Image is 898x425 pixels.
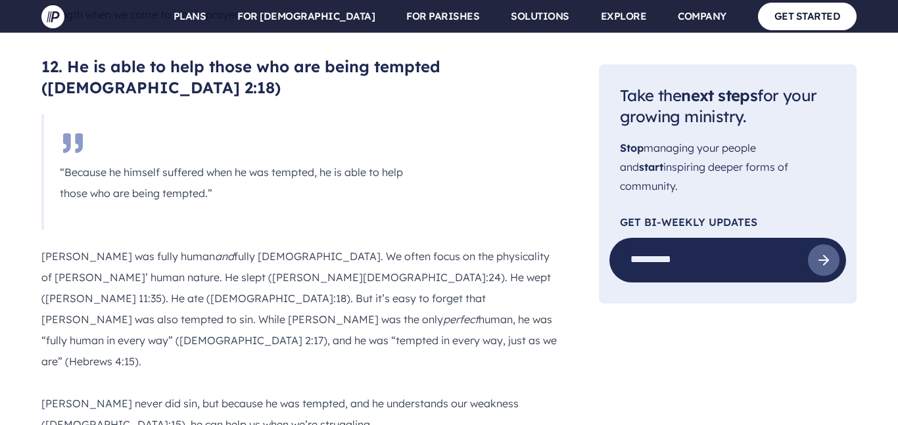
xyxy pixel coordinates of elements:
[443,313,479,326] i: perfect
[215,250,234,263] i: and
[681,85,757,105] span: next steps
[620,139,836,196] p: managing your people and inspiring deeper forms of community.
[620,217,836,227] p: Get Bi-Weekly Updates
[41,56,557,99] h3: 12. He is able to help those who are being tempted ([DEMOGRAPHIC_DATA] 2:18)
[620,85,816,127] span: Take the for your growing ministry.
[639,160,663,173] span: start
[60,162,404,204] p: “Because he himself suffered when he was tempted, he is able to help those who are being tempted.”
[758,3,857,30] a: GET STARTED
[620,142,644,155] span: Stop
